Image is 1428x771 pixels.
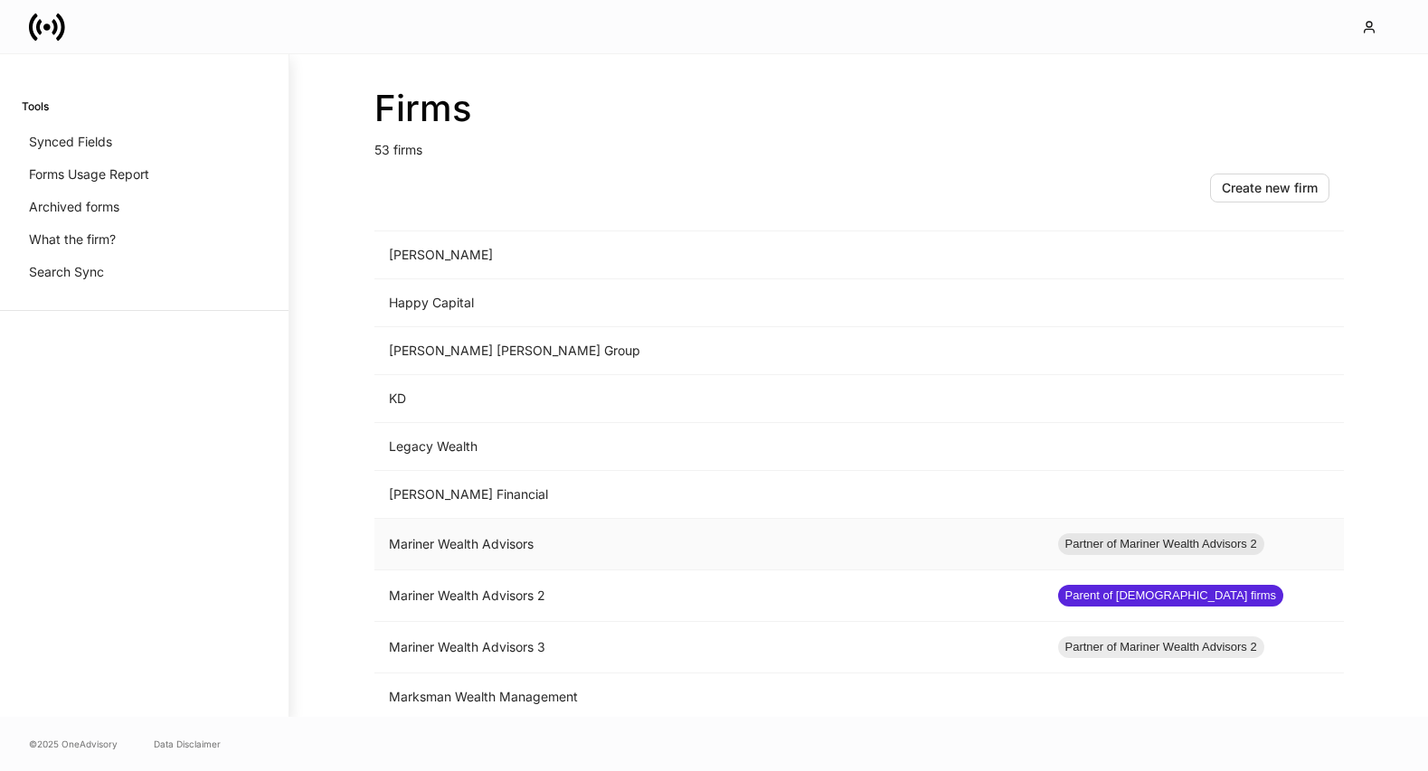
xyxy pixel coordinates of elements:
p: Archived forms [29,198,119,216]
a: Forms Usage Report [22,158,267,191]
a: Archived forms [22,191,267,223]
button: Create new firm [1210,174,1329,202]
td: [PERSON_NAME] [PERSON_NAME] Group [374,327,1044,375]
p: What the firm? [29,230,116,249]
a: Synced Fields [22,126,267,158]
td: Legacy Wealth [374,423,1044,471]
div: Create new firm [1222,179,1318,197]
p: Synced Fields [29,133,112,151]
span: Partner of Mariner Wealth Advisors 2 [1058,638,1264,656]
p: Forms Usage Report [29,165,149,183]
a: What the firm? [22,223,267,256]
td: KD [374,375,1044,423]
td: Mariner Wealth Advisors 3 [374,622,1044,673]
td: Marksman Wealth Management [374,673,1044,721]
span: Parent of [DEMOGRAPHIC_DATA] firms [1058,587,1284,605]
td: Happy Capital [374,279,1044,327]
h6: Tools [22,98,49,115]
td: Mariner Wealth Advisors 2 [374,570,1044,622]
span: © 2025 OneAdvisory [29,737,118,751]
td: [PERSON_NAME] Financial [374,471,1044,519]
h2: Firms [374,87,1344,130]
a: Search Sync [22,256,267,288]
p: 53 firms [374,130,1344,159]
td: Mariner Wealth Advisors [374,519,1044,570]
span: Partner of Mariner Wealth Advisors 2 [1058,535,1264,553]
td: [PERSON_NAME] [374,231,1044,279]
p: Search Sync [29,263,104,281]
a: Data Disclaimer [154,737,221,751]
